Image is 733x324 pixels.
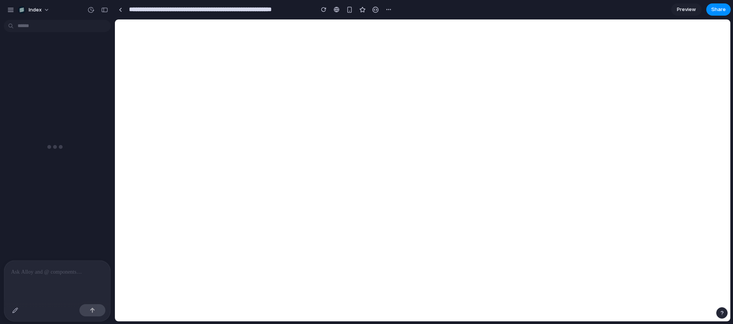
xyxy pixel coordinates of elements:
[29,6,42,14] span: Index
[711,6,726,13] span: Share
[706,3,731,16] button: Share
[671,3,702,16] a: Preview
[677,6,696,13] span: Preview
[15,4,53,16] button: Index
